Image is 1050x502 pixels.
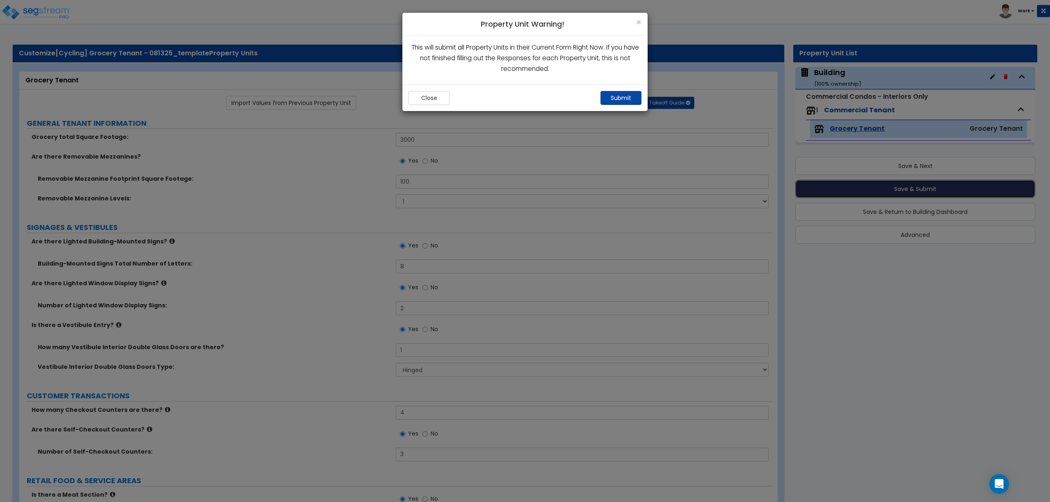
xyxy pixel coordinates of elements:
p: This will submit all Property Units in their Current Form Right Now. If you have not finished fil... [409,42,641,75]
h4: Property Unit Warning! [409,19,641,30]
span: × [636,16,641,28]
button: Close [636,18,641,27]
button: Submit [600,91,641,105]
div: Open Intercom Messenger [989,474,1009,494]
button: Close [409,91,450,105]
